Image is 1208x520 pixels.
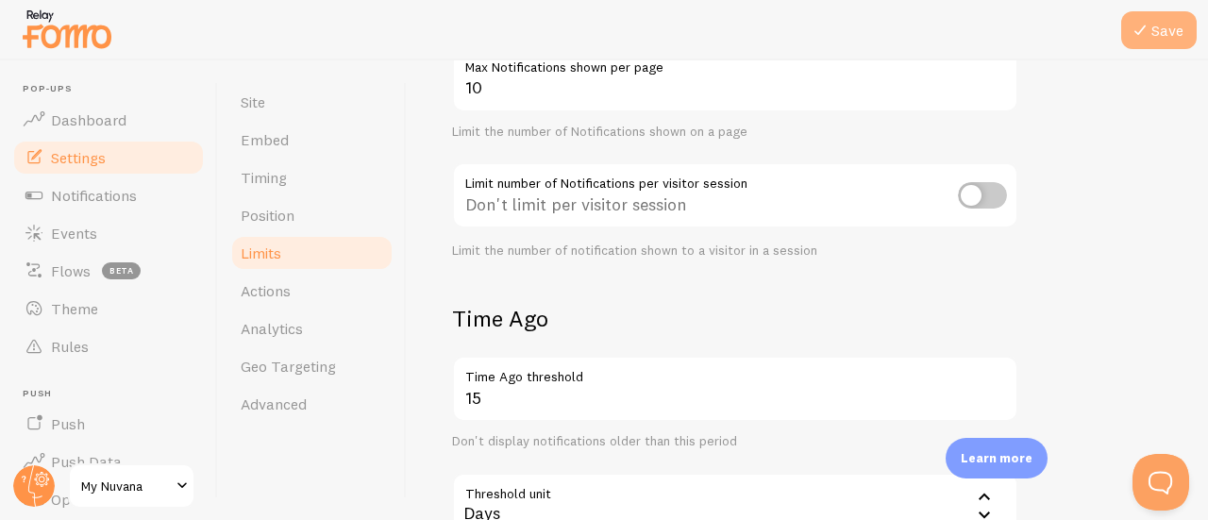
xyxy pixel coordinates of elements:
label: Max Notifications shown per page [452,46,1018,78]
span: Embed [241,130,289,149]
span: Push Data [51,452,122,471]
a: Push [11,405,206,443]
span: Position [241,206,294,225]
div: Don't display notifications older than this period [452,433,1018,450]
span: Limits [241,243,281,262]
p: Learn more [961,449,1032,467]
span: Actions [241,281,291,300]
a: Actions [229,272,394,310]
span: Analytics [241,319,303,338]
a: Embed [229,121,394,159]
a: Dashboard [11,101,206,139]
a: Advanced [229,385,394,423]
a: Position [229,196,394,234]
span: Events [51,224,97,243]
iframe: Help Scout Beacon - Open [1132,454,1189,511]
a: Theme [11,290,206,327]
span: Site [241,92,265,111]
a: Rules [11,327,206,365]
span: Notifications [51,186,137,205]
div: Learn more [946,438,1048,478]
span: Timing [241,168,287,187]
a: Analytics [229,310,394,347]
span: Settings [51,148,106,167]
a: Flows beta [11,252,206,290]
a: Notifications [11,176,206,214]
span: Push [23,388,206,400]
img: fomo-relay-logo-orange.svg [20,5,114,53]
span: Dashboard [51,110,126,129]
span: Push [51,414,85,433]
span: Pop-ups [23,83,206,95]
a: Timing [229,159,394,196]
span: Theme [51,299,98,318]
span: My Nuvana [81,475,171,497]
div: Limit the number of Notifications shown on a page [452,124,1018,141]
span: Rules [51,337,89,356]
a: My Nuvana [68,463,195,509]
a: Push Data [11,443,206,480]
h2: Time Ago [452,304,1018,333]
a: Geo Targeting [229,347,394,385]
div: Don't limit per visitor session [452,162,1018,231]
span: Geo Targeting [241,357,336,376]
label: Time Ago threshold [452,356,1018,388]
a: Events [11,214,206,252]
span: beta [102,262,141,279]
div: Limit the number of notification shown to a visitor in a session [452,243,1018,260]
span: Advanced [241,394,307,413]
a: Settings [11,139,206,176]
a: Site [229,83,394,121]
span: Flows [51,261,91,280]
a: Limits [229,234,394,272]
